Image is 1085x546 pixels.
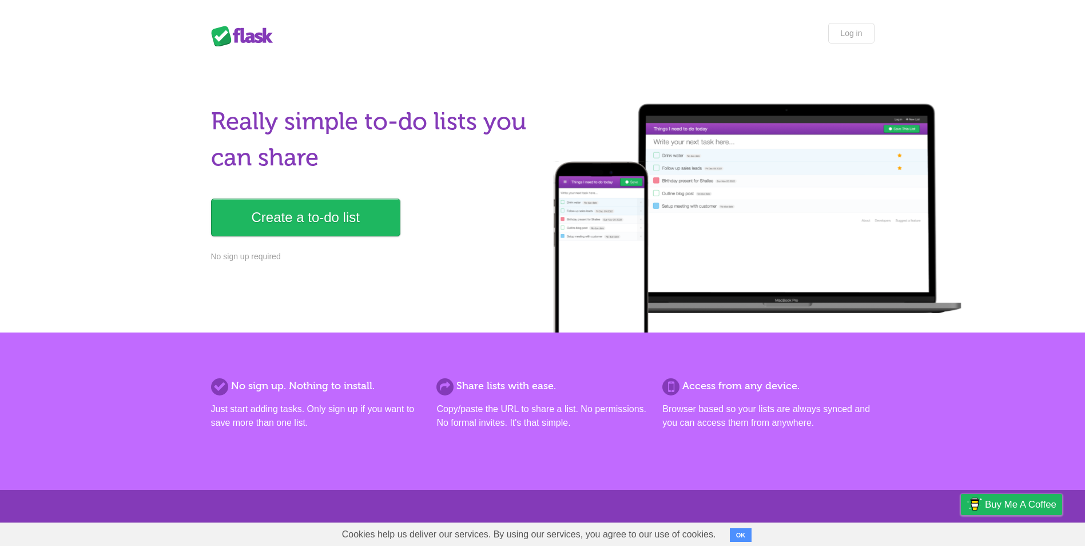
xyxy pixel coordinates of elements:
[967,494,982,514] img: Buy me a coffee
[730,528,752,542] button: OK
[436,378,648,394] h2: Share lists with ease.
[961,494,1062,515] a: Buy me a coffee
[211,26,280,46] div: Flask Lists
[211,251,536,263] p: No sign up required
[211,402,423,430] p: Just start adding tasks. Only sign up if you want to save more than one list.
[436,402,648,430] p: Copy/paste the URL to share a list. No permissions. No formal invites. It's that simple.
[662,378,874,394] h2: Access from any device.
[985,494,1056,515] span: Buy me a coffee
[211,199,400,236] a: Create a to-do list
[211,104,536,176] h1: Really simple to-do lists you can share
[211,378,423,394] h2: No sign up. Nothing to install.
[662,402,874,430] p: Browser based so your lists are always synced and you can access them from anywhere.
[331,523,728,546] span: Cookies help us deliver our services. By using our services, you agree to our use of cookies.
[828,23,874,43] a: Log in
